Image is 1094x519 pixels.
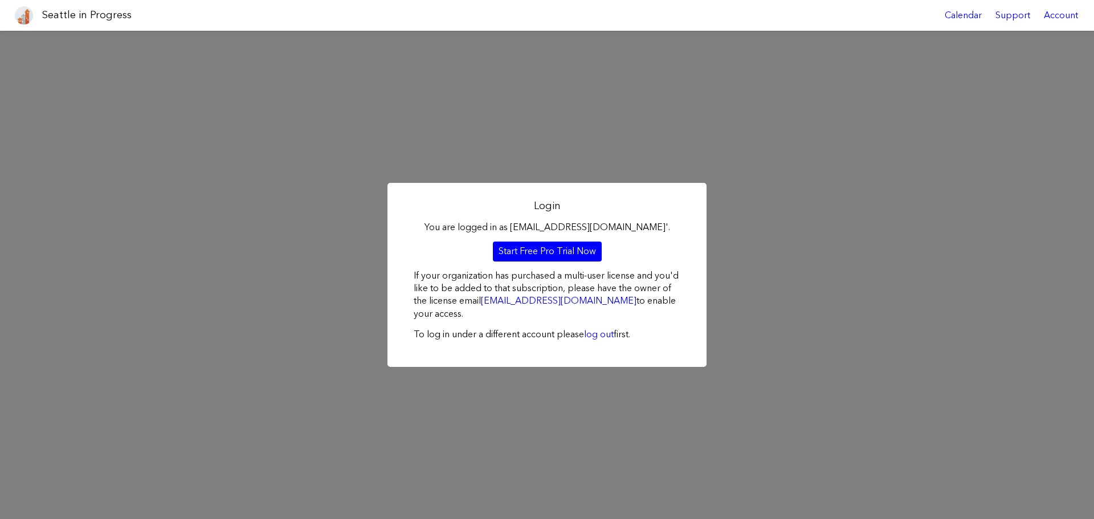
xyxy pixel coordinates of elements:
[414,221,680,234] p: You are logged in as [EMAIL_ADDRESS][DOMAIN_NAME]'.
[414,328,680,341] p: To log in under a different account please first.
[481,295,636,306] a: [EMAIL_ADDRESS][DOMAIN_NAME]
[493,242,602,261] a: Start Free Pro Trial Now
[42,8,132,22] h1: Seattle in Progress
[414,199,680,213] h2: Login
[15,6,33,24] img: favicon-96x96.png
[584,329,614,340] a: log out
[414,269,680,321] p: If your organization has purchased a multi-user license and you'd like to be added to that subscr...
